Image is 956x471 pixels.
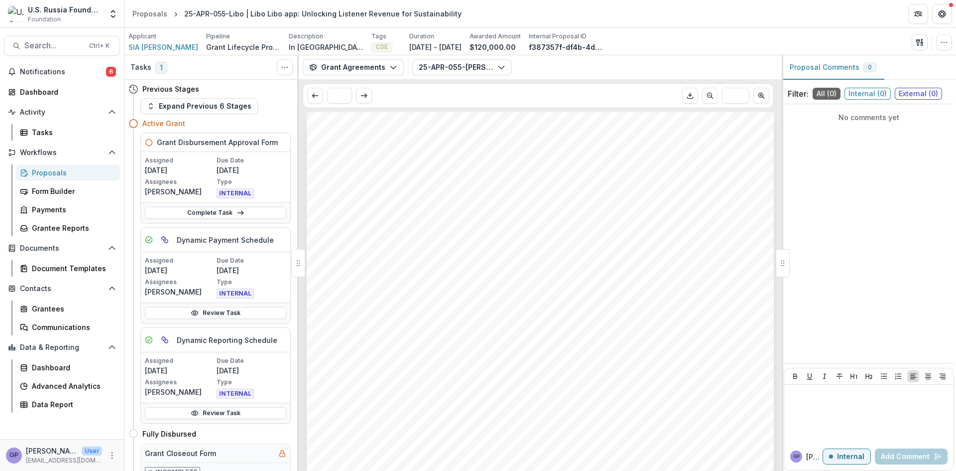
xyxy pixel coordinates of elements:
a: Proposals [128,6,171,21]
h5: Dynamic Reporting Schedule [177,335,277,345]
span: Internal ( 0 ) [844,88,891,100]
a: Document Templates [16,260,120,277]
p: Assigned [145,256,215,265]
a: Dashboard [4,84,120,100]
span: each a "Party" and together, the "Parties." [413,295,568,303]
p: Type [217,378,286,387]
button: Internal [823,449,871,465]
span: Thirty [378,415,400,423]
a: Proposals [16,164,120,181]
span: 202 [654,180,666,186]
p: [DATE] - [DATE] [409,42,462,52]
button: Bold [789,370,801,382]
p: Grant Lifecycle Process [206,42,281,52]
p: Due Date [217,156,286,165]
span: existing under the laws of the country of [378,287,529,294]
button: View dependent tasks [157,232,173,248]
p: [DATE] [145,365,215,376]
p: [DATE] [217,265,286,276]
div: Tasks [32,127,112,138]
span: 7888 [682,180,698,186]
button: Scroll to previous page [702,88,718,104]
span: , 2025 [625,244,649,252]
p: [DATE] [217,365,286,376]
p: Assigned [145,156,215,165]
p: Assigned [145,356,215,365]
p: [PERSON_NAME] [145,186,215,197]
div: Ctrl + K [87,40,112,51]
h5: Dynamic Payment Schedule [177,235,274,245]
span: [US_STATE], [GEOGRAPHIC_DATA] 20024 [625,173,764,179]
a: Complete Task [145,207,286,219]
span: GRANTEE shall promptly notify the Foundation of any funds or other [406,441,664,449]
span: Section 1. [378,313,420,320]
span: ("FOUNDATION"), a non [378,261,467,269]
span: Kirils Cehovals, board [617,287,699,294]
span: . [456,313,458,320]
div: 25-APR-055-Libo | Libo Libo app: Unlocking Listener Revenue for Sustainability [184,8,462,19]
span: such amounts paid to GRANTEE pursuant to this Agreement, “Grant Funds”), to be [378,347,690,354]
button: Align Left [907,370,919,382]
span: - [605,227,608,235]
p: [DATE] [145,265,215,276]
button: View dependent tasks [157,332,173,348]
span: , [408,295,410,303]
button: Italicize [819,370,831,382]
span: resources obtained for Program purposes from sources other than the Foundation. [378,450,686,458]
a: Advanced Analytics [16,378,120,394]
button: Align Right [937,370,949,382]
p: In [GEOGRAPHIC_DATA], independent media face increasing censorship and financial pressure, making... [289,42,363,52]
p: Internal Proposal ID [529,32,587,41]
button: Scroll to next page [753,88,769,104]
p: f387357f-df4b-4d58-acd6-254335f89bbc [529,42,603,52]
p: Due Date [217,256,286,265]
p: Assignees [145,278,215,287]
p: User [82,447,102,456]
span: on, and [412,278,440,286]
img: U.S. Russia Foundation [8,6,24,22]
h5: Grant Closeout Form [145,448,216,459]
div: Proposals [132,8,167,19]
a: Data Report [16,396,120,413]
div: Dashboard [32,362,112,373]
span: - [401,415,403,423]
p: [DATE] [217,165,286,175]
h4: Previous Stages [142,84,199,94]
button: Open Data & Reporting [4,339,120,355]
button: Scroll to next page [356,88,372,104]
button: Partners [908,4,928,24]
button: Grant Agreements [303,59,404,75]
button: Search... [4,36,120,56]
span: between the U.S. Russia Foundation for Economic Advancement and Rule of Law [378,253,680,260]
p: [PERSON_NAME] [145,387,215,397]
span: the State of [US_STATE], represented by [PERSON_NAME], President and CEO of the [378,270,701,277]
span: [STREET_ADDRESS] [588,166,658,172]
button: Proposal Comments [782,55,884,80]
span: (b) [378,398,387,405]
span: GRANTEE, in addition to the Grant Amount, shall provide, from sources other [406,398,697,405]
button: Download PDF [682,88,698,104]
a: Grantees [16,301,120,317]
span: - [588,227,590,235]
h4: Active Grant [142,118,185,129]
span: (c) [378,441,386,449]
p: [PERSON_NAME] [145,287,215,297]
p: [PERSON_NAME] [26,446,78,456]
p: Filter: [788,88,809,100]
p: Assignees [145,177,215,186]
button: Scroll to previous page [307,88,323,104]
span: Grant [433,313,456,320]
span: ) to support the [637,415,695,423]
button: Ordered List [892,370,904,382]
a: Dashboard [16,359,120,376]
span: 0 [868,64,872,71]
a: Review Task [145,307,286,319]
span: 6 [106,67,116,77]
span: [DATE] [592,244,618,252]
button: Notifications6 [4,64,120,80]
a: SIA [PERSON_NAME] [128,42,198,52]
p: Due Date [217,356,286,365]
span: profit corporation organized and existing under the laws of [471,261,689,269]
button: Add Comment [875,449,948,465]
div: Communications [32,322,112,332]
